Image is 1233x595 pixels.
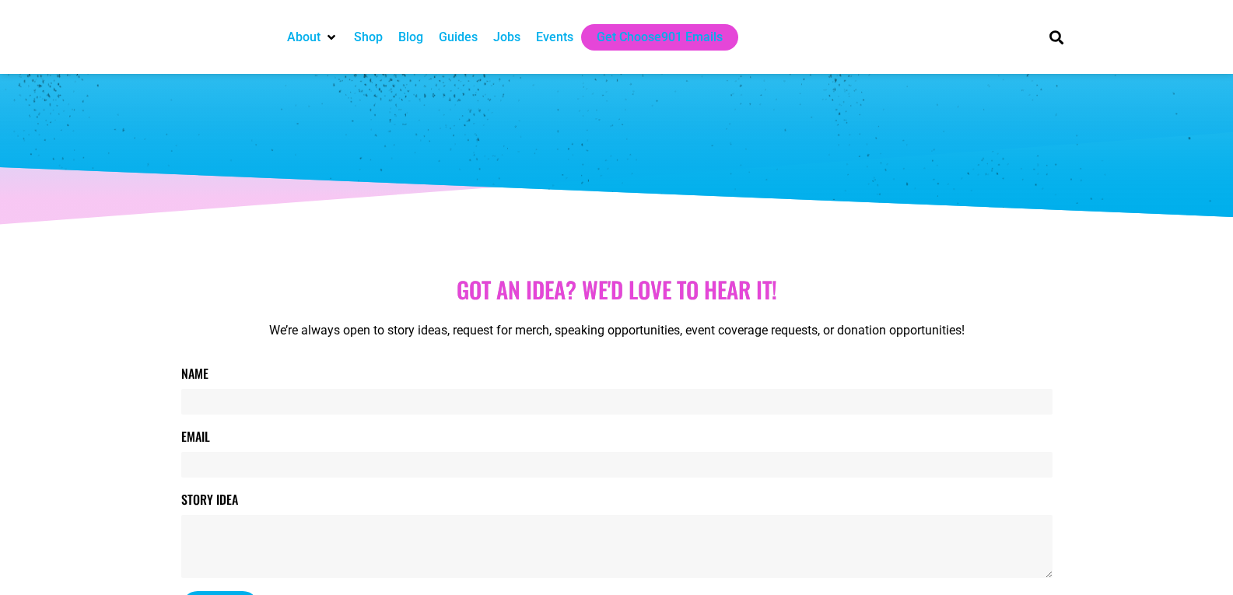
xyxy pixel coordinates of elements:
label: Name [181,364,208,389]
a: Shop [354,28,383,47]
a: Get Choose901 Emails [597,28,723,47]
nav: Main nav [279,24,1023,51]
a: About [287,28,321,47]
h1: Got aN idea? we'd love to hear it! [181,276,1053,303]
a: Guides [439,28,478,47]
a: Blog [398,28,423,47]
div: About [279,24,346,51]
a: Jobs [493,28,520,47]
a: Events [536,28,573,47]
div: Search [1043,24,1069,50]
label: Email [181,427,210,452]
p: We’re always open to story ideas, request for merch, speaking opportunities, event coverage reque... [181,321,1053,340]
label: Story Idea [181,490,238,515]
